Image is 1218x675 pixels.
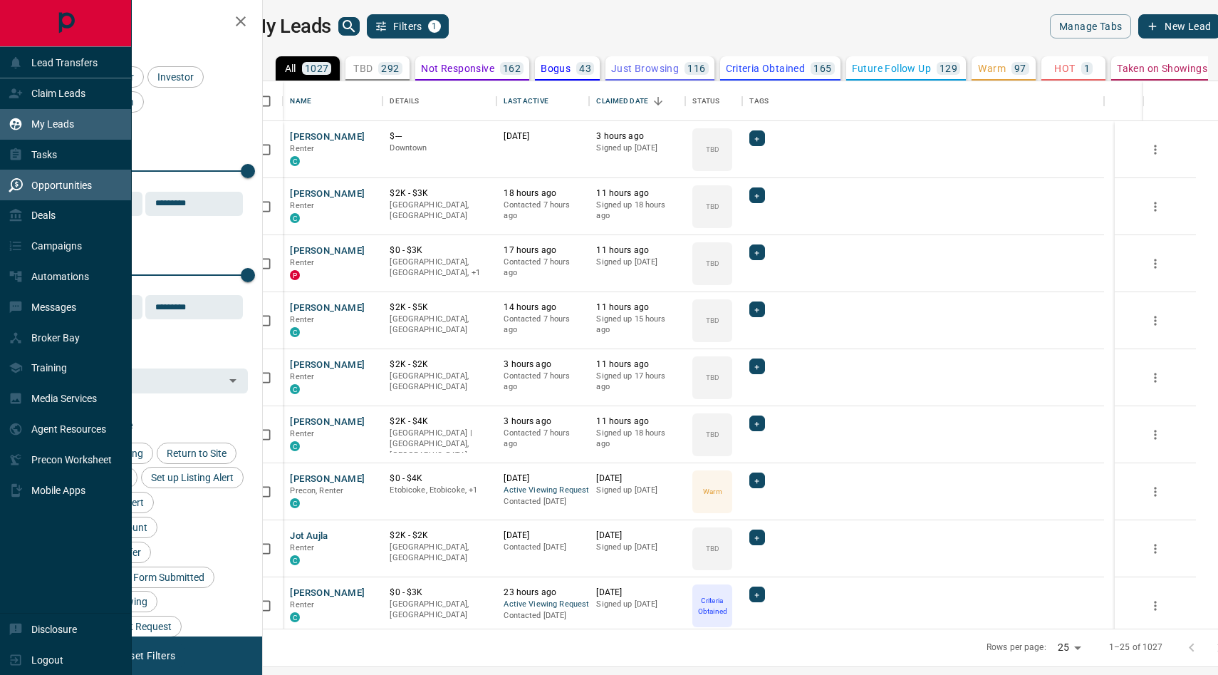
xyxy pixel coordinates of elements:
p: HOT [1054,63,1075,73]
div: condos.ca [290,498,300,508]
div: condos.ca [290,555,300,565]
p: [DATE] [504,473,582,485]
p: Contacted 7 hours ago [504,314,582,336]
div: + [749,416,764,431]
div: Investor [147,66,204,88]
span: Renter [290,144,314,153]
button: more [1145,595,1166,617]
div: Tags [749,81,769,121]
p: [GEOGRAPHIC_DATA], [GEOGRAPHIC_DATA] [390,599,489,621]
p: [GEOGRAPHIC_DATA], [GEOGRAPHIC_DATA] [390,314,489,336]
span: Renter [290,258,314,267]
div: Set up Listing Alert [141,467,244,488]
p: 1 [1084,63,1090,73]
p: Signed up 17 hours ago [596,371,678,393]
button: [PERSON_NAME] [290,359,365,372]
button: Sort [648,91,668,111]
span: Renter [290,372,314,381]
p: Just Browsing [611,63,679,73]
div: condos.ca [290,213,300,223]
div: + [749,530,764,545]
p: Downtown [390,143,489,154]
span: + [754,302,759,316]
p: 116 [687,63,705,73]
span: Active Viewing Request [504,599,582,611]
span: + [754,530,759,545]
div: condos.ca [290,327,300,337]
p: [GEOGRAPHIC_DATA], [GEOGRAPHIC_DATA] [390,542,489,564]
span: 1 [430,21,439,31]
button: [PERSON_NAME] [290,130,365,144]
span: + [754,416,759,431]
button: more [1145,196,1166,217]
p: TBD [706,201,719,212]
p: Signed up [DATE] [596,257,678,268]
button: [PERSON_NAME] [290,416,365,429]
div: Last Active [504,81,548,121]
div: condos.ca [290,612,300,622]
button: [PERSON_NAME] [290,187,365,201]
p: Signed up [DATE] [596,485,678,496]
button: search button [338,17,360,36]
p: [DATE] [504,530,582,542]
button: [PERSON_NAME] [290,302,365,315]
span: + [754,473,759,488]
div: + [749,130,764,146]
p: Signed up [DATE] [596,542,678,553]
p: 11 hours ago [596,187,678,200]
p: $0 - $3K [390,244,489,257]
h1: My Leads [249,15,331,38]
p: [DATE] [596,473,678,485]
button: more [1145,139,1166,160]
p: $2K - $2K [390,530,489,542]
p: TBD [706,429,719,440]
p: Not Responsive [421,63,494,73]
span: Renter [290,600,314,609]
p: Future Follow Up [852,63,931,73]
div: Last Active [496,81,589,121]
p: Contacted [DATE] [504,610,582,622]
button: more [1145,424,1166,445]
p: 162 [503,63,521,73]
p: TBD [706,543,719,554]
p: Bogus [541,63,571,73]
div: + [749,244,764,260]
p: TBD [353,63,373,73]
p: Signed up 15 hours ago [596,314,678,336]
div: + [749,587,764,602]
p: Contacted 7 hours ago [504,200,582,222]
p: Contacted 7 hours ago [504,428,582,450]
div: Claimed Date [589,81,685,121]
span: Investor [152,71,199,83]
p: TBD [706,315,719,326]
p: TBD [706,144,719,155]
div: condos.ca [290,384,300,394]
p: 43 [579,63,591,73]
p: 3 hours ago [504,416,582,428]
div: condos.ca [290,156,300,166]
p: TBD [706,372,719,383]
p: 129 [939,63,957,73]
h2: Filters [46,14,248,31]
p: Warm [978,63,1006,73]
span: Precon, Renter [290,486,343,495]
div: Name [283,81,382,121]
div: Details [382,81,496,121]
span: Set up Listing Alert [146,472,239,483]
p: [GEOGRAPHIC_DATA], [GEOGRAPHIC_DATA] [390,371,489,393]
span: + [754,188,759,202]
p: Contacted [DATE] [504,496,582,507]
span: + [754,587,759,602]
p: 11 hours ago [596,244,678,257]
p: 11 hours ago [596,359,678,371]
div: condos.ca [290,441,300,451]
p: 14 hours ago [504,302,582,314]
p: $0 - $4K [390,473,489,485]
span: Return to Site [162,448,231,459]
p: Signed up [DATE] [596,599,678,610]
p: $2K - $4K [390,416,489,428]
div: Claimed Date [596,81,648,121]
p: 1–25 of 1027 [1109,641,1163,654]
button: more [1145,367,1166,388]
span: + [754,245,759,259]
